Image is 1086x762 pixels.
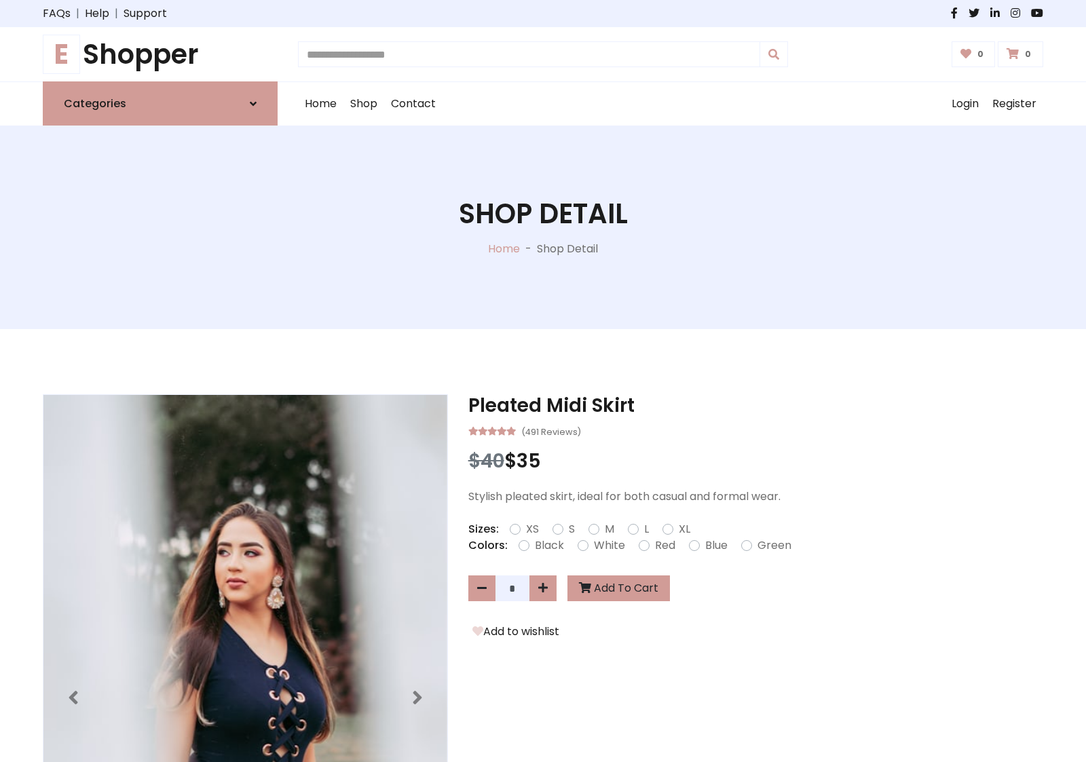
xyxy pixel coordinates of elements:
label: M [605,521,614,537]
label: White [594,537,625,554]
a: 0 [998,41,1043,67]
p: Sizes: [468,521,499,537]
a: FAQs [43,5,71,22]
h3: Pleated Midi Skirt [468,394,1043,417]
h3: $ [468,450,1043,473]
button: Add To Cart [567,575,670,601]
label: XL [679,521,690,537]
a: Shop [343,82,384,126]
label: Green [757,537,791,554]
span: E [43,35,80,74]
p: - [520,241,537,257]
h6: Categories [64,97,126,110]
a: Contact [384,82,443,126]
small: (491 Reviews) [521,423,581,439]
a: Help [85,5,109,22]
label: XS [526,521,539,537]
p: Stylish pleated skirt, ideal for both casual and formal wear. [468,489,1043,505]
a: Login [945,82,986,126]
label: L [644,521,649,537]
p: Shop Detail [537,241,598,257]
button: Add to wishlist [468,623,563,641]
span: | [109,5,124,22]
label: Red [655,537,675,554]
span: | [71,5,85,22]
span: 0 [1022,48,1034,60]
a: Register [986,82,1043,126]
a: Home [298,82,343,126]
label: Black [535,537,564,554]
span: 35 [517,448,541,474]
p: Colors: [468,537,508,554]
span: 0 [974,48,987,60]
label: S [569,521,575,537]
a: Home [488,241,520,256]
h1: Shop Detail [459,197,628,230]
a: 0 [952,41,996,67]
span: $40 [468,448,504,474]
a: EShopper [43,38,278,71]
h1: Shopper [43,38,278,71]
label: Blue [705,537,728,554]
a: Categories [43,81,278,126]
a: Support [124,5,167,22]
